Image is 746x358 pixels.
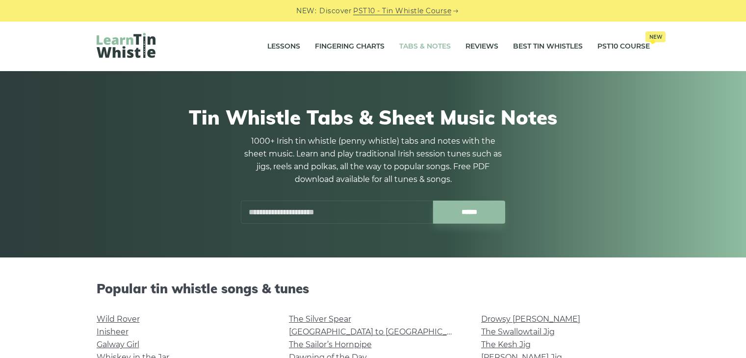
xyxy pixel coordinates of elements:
a: Fingering Charts [315,34,385,59]
a: The Sailor’s Hornpipe [289,340,372,349]
h1: Tin Whistle Tabs & Sheet Music Notes [97,105,650,129]
img: LearnTinWhistle.com [97,33,155,58]
a: Best Tin Whistles [513,34,583,59]
a: The Silver Spear [289,314,351,324]
a: Galway Girl [97,340,139,349]
a: Tabs & Notes [399,34,451,59]
a: Inisheer [97,327,129,336]
span: New [645,31,666,42]
a: [GEOGRAPHIC_DATA] to [GEOGRAPHIC_DATA] [289,327,470,336]
a: Wild Rover [97,314,140,324]
a: Lessons [267,34,300,59]
h2: Popular tin whistle songs & tunes [97,281,650,296]
a: PST10 CourseNew [597,34,650,59]
p: 1000+ Irish tin whistle (penny whistle) tabs and notes with the sheet music. Learn and play tradi... [241,135,506,186]
a: Drowsy [PERSON_NAME] [481,314,580,324]
a: The Kesh Jig [481,340,531,349]
a: Reviews [465,34,498,59]
a: The Swallowtail Jig [481,327,555,336]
